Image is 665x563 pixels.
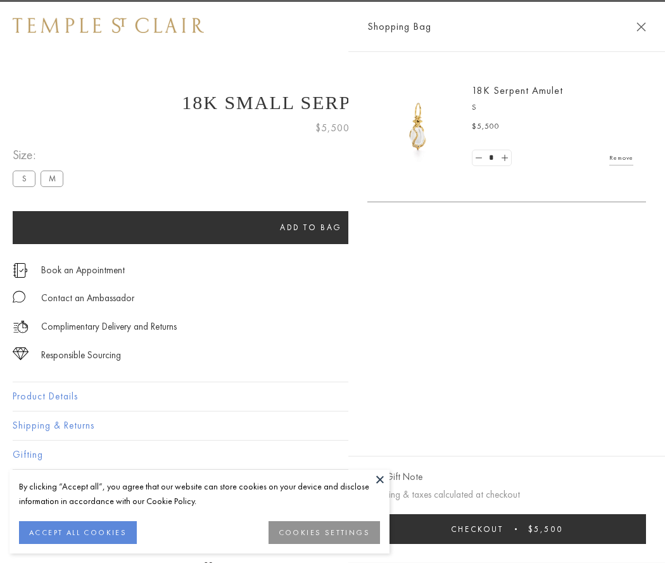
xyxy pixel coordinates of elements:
span: $5,500 [472,120,500,133]
a: 18K Serpent Amulet [472,84,563,97]
button: Product Details [13,382,652,411]
button: Gifting [13,441,652,469]
button: Checkout $5,500 [367,514,646,544]
p: Shipping & taxes calculated at checkout [367,487,646,503]
span: Checkout [451,524,503,534]
p: Complimentary Delivery and Returns [41,319,177,335]
button: Add Gift Note [367,469,422,485]
h1: 18K Small Serpent Amulet [13,92,652,113]
button: Close Shopping Bag [636,22,646,32]
div: Responsible Sourcing [41,347,121,363]
span: Shopping Bag [367,18,431,35]
button: Add to bag [13,211,609,244]
button: COOKIES SETTINGS [269,521,380,544]
label: M [41,171,63,186]
img: MessageIcon-01_2.svg [13,290,25,303]
img: Temple St. Clair [13,18,204,33]
label: S [13,171,35,186]
img: icon_appointment.svg [13,263,28,278]
span: Add to bag [280,222,342,233]
div: Contact an Ambassador [41,290,134,306]
a: Book an Appointment [41,263,125,277]
span: Size: [13,145,68,165]
button: ACCEPT ALL COOKIES [19,521,137,544]
a: Set quantity to 2 [498,150,510,166]
a: Remove [609,151,633,165]
img: icon_delivery.svg [13,319,28,335]
img: icon_sourcing.svg [13,347,28,360]
span: $5,500 [528,524,563,534]
p: S [472,101,633,114]
div: By clicking “Accept all”, you agree that our website can store cookies on your device and disclos... [19,479,380,508]
a: Set quantity to 0 [472,150,485,166]
img: P51836-E11SERPPV [380,89,456,165]
span: $5,500 [315,120,350,136]
button: Shipping & Returns [13,411,652,440]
